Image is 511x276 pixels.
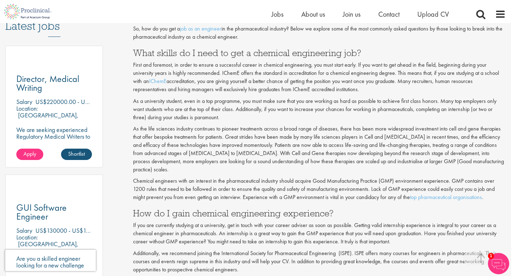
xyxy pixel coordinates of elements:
[35,98,219,106] p: US$220000.00 - US$250000.00 per annum + Highly Competitive Salary
[16,98,32,106] span: Salary
[16,73,79,94] span: Director, Medical Writing
[343,10,361,19] a: Join us
[133,209,506,218] h3: How do I gain chemical engineering experience?
[133,125,506,173] p: As the life sciences industry continues to pioneer treatments across a broad range of diseases, t...
[133,177,506,202] p: Chemical engineers with an interest in the pharmaceutical industry should acquire Good Manufactur...
[417,10,449,19] a: Upload CV
[16,202,67,222] span: GUI Software Engineer
[23,150,36,158] span: Apply
[133,97,506,122] p: As a university student, even in a top programme, you must make sure that you are working as hard...
[149,77,166,85] a: IChemE
[133,221,506,246] p: If you are currently studying at a university, get in touch with your career adviser as soon as p...
[16,111,78,126] p: [GEOGRAPHIC_DATA], [GEOGRAPHIC_DATA]
[16,240,78,255] p: [GEOGRAPHIC_DATA], [GEOGRAPHIC_DATA]
[301,10,325,19] a: About us
[16,104,38,112] span: Location:
[61,149,92,160] a: Shortlist
[271,10,284,19] a: Jobs
[488,253,509,274] img: Chatbot
[133,25,506,41] p: So, how do you get a in the pharmaceutical industry? Below we explore some of the most commonly a...
[16,149,43,160] a: Apply
[5,250,96,271] iframe: reCAPTCHA
[133,61,506,93] p: First and foremost, in order to ensure a successful career in chemical engineering, you must star...
[378,10,400,19] a: Contact
[180,25,221,32] a: job as an engineer
[16,203,92,221] a: GUI Software Engineer
[16,226,32,234] span: Salary
[488,253,494,259] span: 1
[133,48,506,57] h3: What skills do I need to get a chemical engineering job?
[35,226,131,234] p: US$130000 - US$150000 per annum
[410,193,482,201] a: top pharmaceutical organisations
[16,233,38,241] span: Location:
[16,126,92,153] p: We are seeking experienced Regulatory Medical Writers to join our client, a dynamic and growing b...
[16,74,92,92] a: Director, Medical Writing
[133,249,506,274] p: Additionally, we recommend joining the International Society for Pharmaceutical Engineering (ISPE...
